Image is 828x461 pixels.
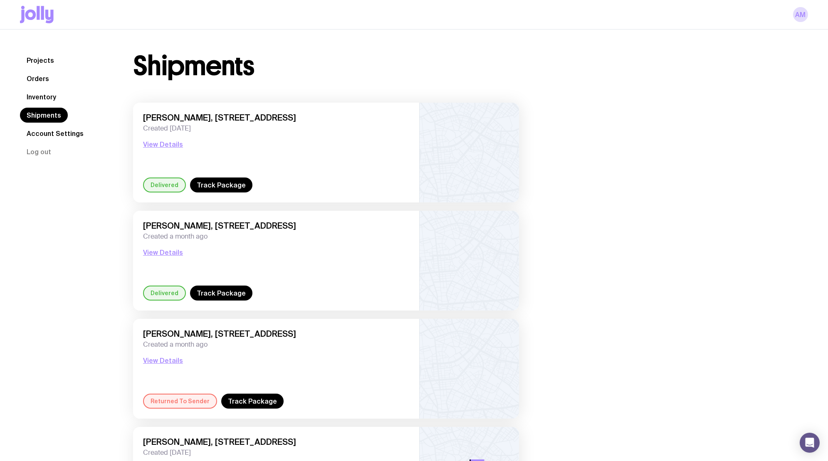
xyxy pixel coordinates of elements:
a: Track Package [221,394,284,409]
a: AM [793,7,808,22]
button: View Details [143,247,183,257]
div: Delivered [143,286,186,301]
a: Track Package [190,286,252,301]
span: Created a month ago [143,340,409,349]
a: Track Package [190,177,252,192]
a: Shipments [20,108,68,123]
div: Open Intercom Messenger [800,433,820,453]
span: Created [DATE] [143,449,409,457]
div: Returned To Sender [143,394,217,409]
div: Delivered [143,177,186,192]
button: View Details [143,139,183,149]
span: [PERSON_NAME], [STREET_ADDRESS] [143,113,409,123]
a: Account Settings [20,126,90,141]
h1: Shipments [133,53,254,79]
span: [PERSON_NAME], [STREET_ADDRESS] [143,437,409,447]
a: Inventory [20,89,63,104]
a: Orders [20,71,56,86]
a: Projects [20,53,61,68]
span: [PERSON_NAME], [STREET_ADDRESS] [143,329,409,339]
button: View Details [143,355,183,365]
span: Created a month ago [143,232,409,241]
span: Created [DATE] [143,124,409,133]
button: Log out [20,144,58,159]
span: [PERSON_NAME], [STREET_ADDRESS] [143,221,409,231]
